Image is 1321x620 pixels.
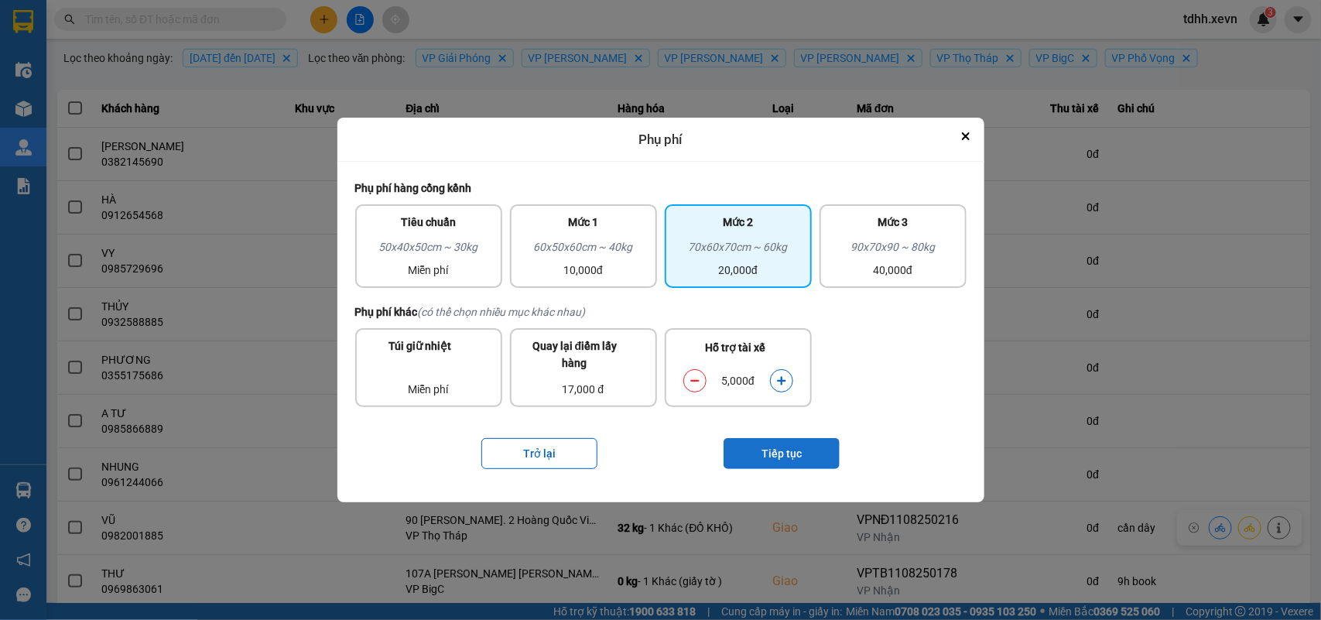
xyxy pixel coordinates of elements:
button: Close [957,127,975,146]
div: Phụ phí khác [355,303,967,320]
button: Trở lại [481,438,597,469]
div: 50x40x50cm ~ 30kg [364,238,493,262]
button: Tiếp tục [724,438,840,469]
div: Tiêu chuẩn [364,214,493,238]
div: 10,000đ [519,262,648,279]
div: Phụ phí hàng cồng kềnh [355,180,967,197]
div: 40,000đ [829,262,957,279]
div: 5,000đ [707,372,770,389]
div: 70x60x70cm ~ 60kg [674,238,803,262]
div: 60x50x60cm ~ 40kg [519,238,648,262]
div: Miễn phí [364,262,493,279]
div: Phụ phí [337,118,984,163]
span: (có thể chọn nhiều mục khác nhau) [418,306,586,318]
div: Miễn phí [364,381,493,398]
div: dialog [337,118,984,503]
div: Mức 3 [829,214,957,238]
div: Túi giữ nhiệt [364,337,476,362]
div: Hỗ trợ tài xế [676,339,801,365]
div: Quay lại điểm lấy hàng [519,337,631,379]
div: Mức 1 [519,214,648,238]
div: Mức 2 [674,214,803,238]
div: 20,000đ [674,262,803,279]
div: 90x70x90 ~ 80kg [829,238,957,262]
div: 17,000 đ [519,381,648,398]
